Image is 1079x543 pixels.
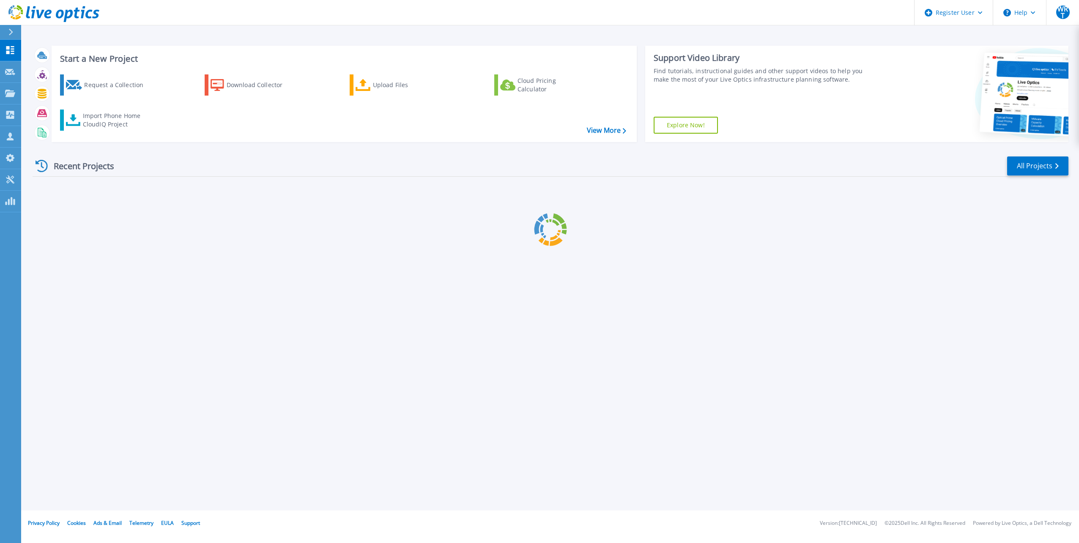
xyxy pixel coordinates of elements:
a: Cloud Pricing Calculator [494,74,589,96]
h3: Start a New Project [60,54,626,63]
li: © 2025 Dell Inc. All Rights Reserved [885,521,965,526]
div: Cloud Pricing Calculator [518,77,585,93]
span: WRT [1056,5,1070,19]
a: Explore Now! [654,117,718,134]
div: Download Collector [227,77,294,93]
a: Cookies [67,519,86,527]
a: View More [587,126,626,134]
div: Import Phone Home CloudIQ Project [83,112,149,129]
li: Powered by Live Optics, a Dell Technology [973,521,1071,526]
a: Request a Collection [60,74,154,96]
a: All Projects [1007,156,1068,176]
a: Support [181,519,200,527]
a: Telemetry [129,519,153,527]
a: Download Collector [205,74,299,96]
div: Upload Files [373,77,441,93]
div: Request a Collection [84,77,152,93]
a: Ads & Email [93,519,122,527]
div: Find tutorials, instructional guides and other support videos to help you make the most of your L... [654,67,872,84]
a: Privacy Policy [28,519,60,527]
a: EULA [161,519,174,527]
li: Version: [TECHNICAL_ID] [820,521,877,526]
div: Recent Projects [33,156,126,176]
div: Support Video Library [654,52,872,63]
a: Upload Files [350,74,444,96]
